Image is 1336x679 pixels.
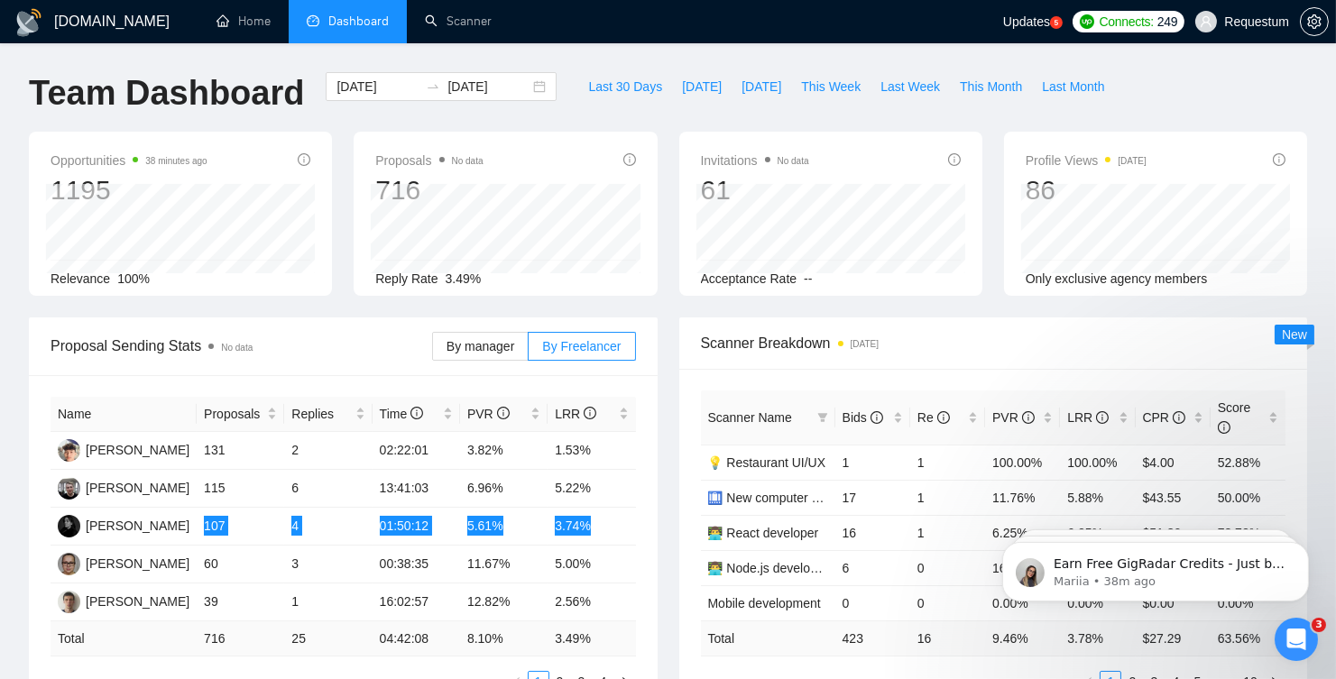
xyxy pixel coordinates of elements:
td: 3.78 % [1060,620,1135,656]
div: [PERSON_NAME] [86,592,189,611]
td: 0 [910,585,985,620]
img: IP [58,477,80,500]
time: [DATE] [851,339,879,349]
span: -- [804,271,812,286]
a: MP[PERSON_NAME] [58,518,189,532]
img: MP [58,515,80,537]
span: Acceptance Rate [701,271,797,286]
span: Opportunities [51,150,207,171]
span: dashboard [307,14,319,27]
a: homeHome [217,14,271,29]
td: 1 [284,583,372,621]
a: searchScanner [425,14,492,29]
td: 52.88% [1211,445,1285,480]
td: 16 [835,515,910,550]
span: No data [221,343,253,353]
td: 04:42:08 [373,621,460,656]
span: filter [814,404,832,431]
iframe: Intercom live chat [1275,618,1318,661]
td: 0 [910,550,985,585]
td: 16:02:57 [373,583,460,621]
span: Last Month [1042,77,1104,96]
a: 👨‍💻 React developer [708,526,819,540]
td: 5.22% [548,470,635,508]
td: 12.82% [460,583,548,621]
button: Last Month [1032,72,1114,101]
td: 5.00% [548,546,635,583]
span: No data [452,156,484,166]
td: 9.46 % [985,620,1060,656]
input: Start date [336,77,419,96]
td: Total [51,621,197,656]
span: filter [817,412,828,423]
div: [PERSON_NAME] [86,478,189,498]
a: setting [1300,14,1329,29]
div: 61 [701,173,809,207]
iframe: Intercom notifications message [975,504,1336,630]
span: By Freelancer [542,339,621,353]
span: info-circle [1273,153,1285,166]
a: 💡 Restaurant UI/UX [708,455,826,470]
td: 5.61% [460,508,548,546]
text: 5 [1055,19,1059,27]
h1: Team Dashboard [29,72,304,115]
span: Profile Views [1026,150,1147,171]
span: New [1282,327,1307,342]
th: Proposals [197,397,284,432]
td: $4.00 [1136,445,1211,480]
td: 3.82% [460,432,548,470]
td: 16 [910,620,985,656]
td: 423 [835,620,910,656]
td: 107 [197,508,284,546]
span: Proposal Sending Stats [51,335,432,357]
td: 3.74% [548,508,635,546]
td: 5.88% [1060,480,1135,515]
td: 131 [197,432,284,470]
span: info-circle [948,153,961,166]
td: 01:50:12 [373,508,460,546]
a: 👨‍💻 Node.js developer [708,561,829,575]
span: setting [1301,14,1328,29]
span: Replies [291,404,351,424]
span: Last 30 Days [588,77,662,96]
th: Replies [284,397,372,432]
td: 100.00% [985,445,1060,480]
span: 249 [1157,12,1177,32]
th: Name [51,397,197,432]
td: 100.00% [1060,445,1135,480]
a: IP[PERSON_NAME] [58,480,189,494]
td: 1.53% [548,432,635,470]
span: Re [917,410,950,425]
td: $ 27.29 [1136,620,1211,656]
img: upwork-logo.png [1080,14,1094,29]
td: 60 [197,546,284,583]
span: Invitations [701,150,809,171]
span: user [1200,15,1212,28]
td: 1 [910,515,985,550]
td: 50.00% [1211,480,1285,515]
a: PG[PERSON_NAME] [58,555,189,570]
span: Bids [843,410,883,425]
td: 716 [197,621,284,656]
td: 00:38:35 [373,546,460,583]
span: This Week [801,77,861,96]
span: No data [778,156,809,166]
td: 13:41:03 [373,470,460,508]
span: info-circle [298,153,310,166]
span: Last Week [880,77,940,96]
td: 0 [835,585,910,620]
td: 4 [284,508,372,546]
span: Scanner Breakdown [701,332,1286,354]
span: Relevance [51,271,110,286]
td: 1 [835,445,910,480]
button: [DATE] [672,72,732,101]
span: Reply Rate [375,271,438,286]
span: LRR [555,407,596,421]
a: 5 [1050,16,1063,29]
img: PG [58,553,80,575]
td: 17 [835,480,910,515]
td: 02:22:01 [373,432,460,470]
